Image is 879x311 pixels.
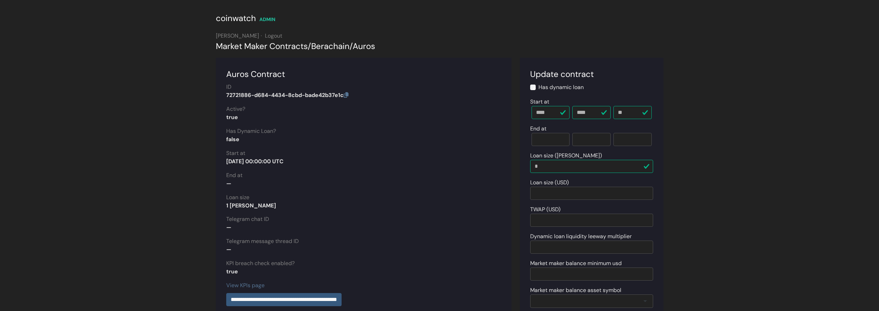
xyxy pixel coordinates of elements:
[226,149,245,157] label: Start at
[530,205,561,214] label: TWAP (USD)
[226,91,348,99] strong: 72721886-d684-4434-8cbd-bade42b37e1c
[538,83,584,91] label: Has dynamic loan
[226,215,269,223] label: Telegram chat ID
[530,232,632,241] label: Dynamic loan liquidity leeway multiplier
[226,237,299,245] label: Telegram message thread ID
[226,282,265,289] a: View KPIs page
[308,41,311,51] span: /
[530,68,653,80] div: Update contract
[530,178,569,187] label: Loan size (USD)
[226,68,501,80] div: Auros Contract
[226,114,238,121] strong: true
[259,16,275,23] div: ADMIN
[226,171,242,179] label: End at
[226,268,238,275] strong: true
[226,224,231,231] strong: —
[530,286,621,294] label: Market maker balance asset symbol
[216,16,275,23] a: coinwatch ADMIN
[226,105,245,113] label: Active?
[226,193,249,202] label: Loan size
[226,180,231,187] strong: —
[226,246,231,253] strong: —
[530,125,546,133] label: End at
[216,40,663,52] div: Market Maker Contracts Berachain Auros
[216,32,663,40] div: [PERSON_NAME]
[226,127,276,135] label: Has Dynamic Loan?
[226,158,284,165] strong: [DATE] 00:00:00 UTC
[530,152,602,160] label: Loan size ([PERSON_NAME])
[226,136,239,143] strong: false
[350,41,353,51] span: /
[226,83,231,91] label: ID
[226,259,295,268] label: KPI breach check enabled?
[265,32,282,39] a: Logout
[261,32,262,39] span: ·
[530,98,549,106] label: Start at
[216,12,256,25] div: coinwatch
[226,202,276,209] strong: 1 [PERSON_NAME]
[530,259,622,268] label: Market maker balance minimum usd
